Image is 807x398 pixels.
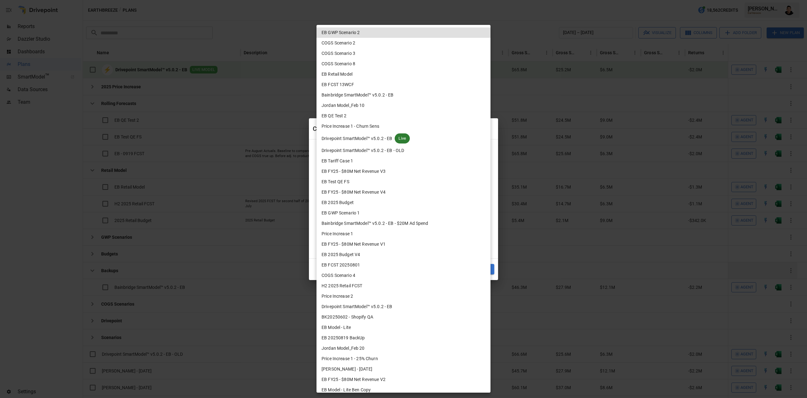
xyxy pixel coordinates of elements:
span: [PERSON_NAME] - [DATE] [322,366,372,372]
span: EB Test QE FS [322,179,349,185]
span: Bainbridge SmartModel™ v5.0.2 - EB - $20M Ad Spend [322,220,428,227]
span: Price Increase 1 - 25% Churn [322,355,378,362]
span: EB Model - Lite Ben Copy [322,387,371,393]
span: H2 2025 Retail FCST [322,283,363,289]
span: EB FY25 - $80M Net Revenue V3 [322,168,386,175]
span: BK20250602 - Shopify QA [322,314,373,320]
span: EB FCST 13WCF [322,81,354,88]
span: EB FY25 - $80M Net Revenue V1 [322,241,386,248]
span: Bainbridge SmartModel™ v5.0.2 - EB [322,92,393,98]
span: EB 2025 Budget V4 [322,251,360,258]
span: Jordan Model_Feb 10 [322,102,365,109]
span: EB GWP Scenario 2 [322,29,360,36]
span: EB Retail Model [322,71,352,78]
span: COGS Scenario 2 [322,40,355,46]
span: Price Increase 2 [322,293,353,300]
span: Drivepoint SmartModel™ v5.0.2 - EB - OLD [322,147,404,154]
span: EB FCST 20250801 [322,262,360,268]
span: COGS Scenario 3 [322,50,355,57]
span: EB 20250819 BackUp [322,335,365,341]
span: EB FY25 - $80M Net Revenue V4 [322,189,386,196]
span: EB Tariff Case 1 [322,158,353,164]
span: Price Increase 1 [322,231,353,237]
span: COGS Scenario 4 [322,272,355,279]
span: Live [395,135,410,142]
span: EB QE Test 2 [322,113,347,119]
span: Drivepoint SmartModel™ v5.0.2 - EB [322,135,392,142]
span: EB Model - Lite [322,324,351,331]
span: EB 2025 Budget [322,199,354,206]
span: Price Increase 1 - Churn Sens [322,123,379,130]
span: EB FY25 - $80M Net Revenue V2 [322,376,386,383]
span: EB GWP Scenario 1 [322,210,360,216]
span: COGS Scenario 8 [322,61,355,67]
span: Jordan Model_Feb 20 [322,345,365,352]
span: Drivepoint SmartModel™ v5.0.2 - EB [322,303,392,310]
